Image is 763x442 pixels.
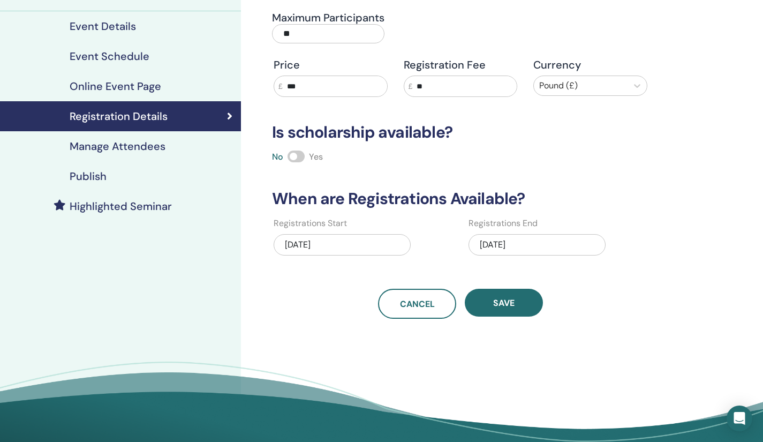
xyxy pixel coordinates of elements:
[266,123,655,142] h3: Is scholarship available?
[404,58,518,71] h4: Registration Fee
[272,11,384,24] h4: Maximum Participants
[278,81,283,92] span: £
[272,24,384,43] input: Maximum Participants
[70,20,136,33] h4: Event Details
[70,110,168,123] h4: Registration Details
[274,58,388,71] h4: Price
[409,81,413,92] span: £
[272,151,283,162] span: No
[274,217,347,230] label: Registrations Start
[400,298,435,310] span: Cancel
[469,234,606,256] div: [DATE]
[533,58,647,71] h4: Currency
[70,200,172,213] h4: Highlighted Seminar
[469,217,538,230] label: Registrations End
[465,289,543,317] button: Save
[309,151,323,162] span: Yes
[493,297,515,309] span: Save
[378,289,456,319] a: Cancel
[70,80,161,93] h4: Online Event Page
[274,234,411,256] div: [DATE]
[727,406,752,431] div: Open Intercom Messenger
[266,189,655,208] h3: When are Registrations Available?
[70,140,165,153] h4: Manage Attendees
[70,170,107,183] h4: Publish
[70,50,149,63] h4: Event Schedule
